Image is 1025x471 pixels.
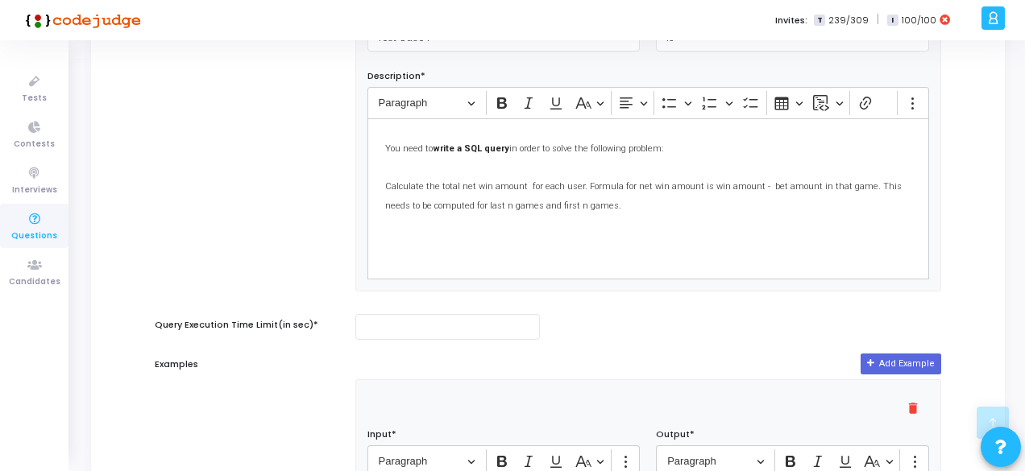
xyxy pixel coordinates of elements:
span: | [877,11,879,28]
label: Query Execution Time Limit(in sec)* [155,318,318,332]
label: Input* [367,428,396,441]
span: Interviews [12,184,57,197]
label: Description* [367,69,425,83]
span: 100/100 [902,14,936,27]
div: Editor toolbar [367,87,929,118]
span: Candidates [9,275,60,289]
span: Calculate the total net win amount for each user. Formula for net win amount is win amount - bet ... [385,181,902,211]
span: You need to [385,143,433,154]
label: Examples [155,357,198,371]
strong: write a SQL query [433,143,509,154]
label: Output* [656,428,695,441]
span: Paragraph [379,452,463,471]
span: T [814,14,824,27]
label: Invites: [775,14,807,27]
span: Tests [22,92,47,105]
button: Paragraph [371,91,483,116]
button: Add Example [861,353,941,374]
span: Paragraph [379,93,463,113]
span: 239/309 [828,14,869,27]
span: I [887,14,898,27]
div: Editor editing area: main [367,118,929,279]
img: logo [20,4,141,36]
span: in order to solve the following problem: [509,143,663,154]
span: Contests [14,138,55,151]
mat-icon: delete [903,399,923,418]
span: Questions [11,229,57,243]
span: Paragraph [667,452,751,471]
